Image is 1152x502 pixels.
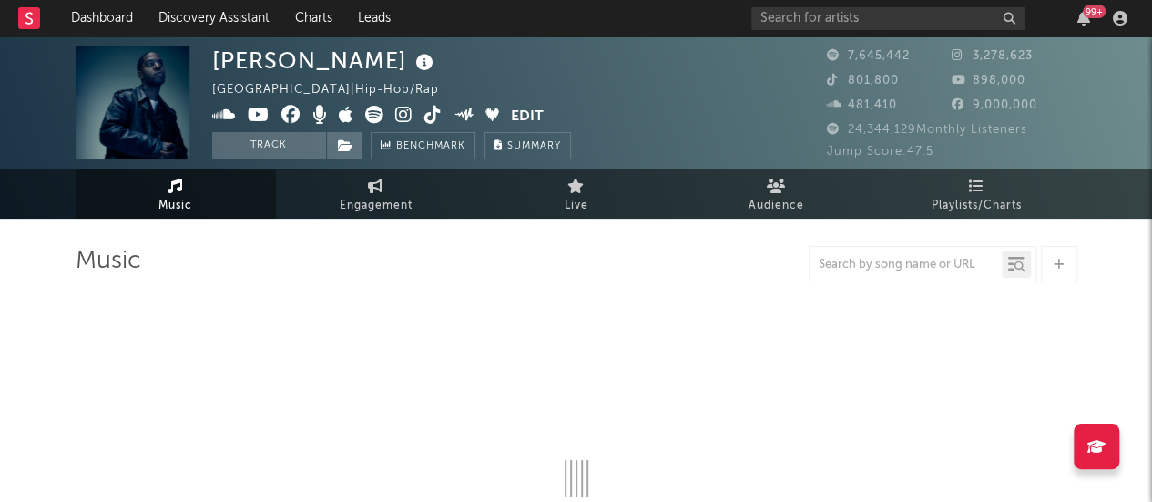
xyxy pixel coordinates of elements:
[751,7,1025,30] input: Search for artists
[212,46,438,76] div: [PERSON_NAME]
[827,124,1027,136] span: 24,344,129 Monthly Listeners
[158,195,192,217] span: Music
[396,136,465,158] span: Benchmark
[952,99,1037,111] span: 9,000,000
[276,169,476,219] a: Engagement
[1077,11,1090,26] button: 99+
[484,132,571,159] button: Summary
[212,132,326,159] button: Track
[565,195,588,217] span: Live
[827,146,933,158] span: Jump Score: 47.5
[76,169,276,219] a: Music
[827,75,899,87] span: 801,800
[810,258,1002,272] input: Search by song name or URL
[932,195,1022,217] span: Playlists/Charts
[340,195,413,217] span: Engagement
[952,75,1025,87] span: 898,000
[476,169,677,219] a: Live
[212,79,460,101] div: [GEOGRAPHIC_DATA] | Hip-Hop/Rap
[827,50,910,62] span: 7,645,442
[507,141,561,151] span: Summary
[371,132,475,159] a: Benchmark
[749,195,804,217] span: Audience
[877,169,1077,219] a: Playlists/Charts
[1083,5,1106,18] div: 99 +
[511,106,544,128] button: Edit
[827,99,897,111] span: 481,410
[952,50,1033,62] span: 3,278,623
[677,169,877,219] a: Audience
